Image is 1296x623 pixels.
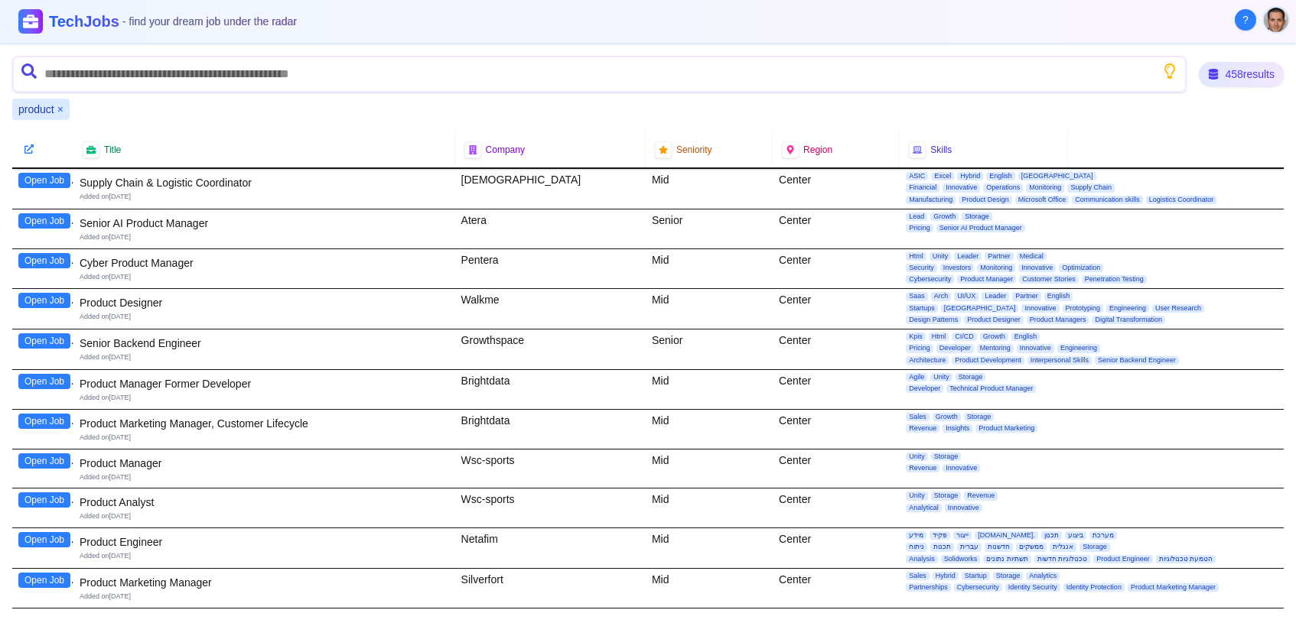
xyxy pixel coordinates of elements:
div: Center [773,449,900,488]
span: Unity [930,252,952,261]
span: Insights [943,424,972,433]
span: Hybrid [957,172,983,180]
div: Center [773,169,900,209]
span: Product Manager [957,275,1016,284]
div: Mid [646,449,773,488]
span: פקיד [930,531,950,540]
span: Penetration Testing [1082,275,1147,284]
button: Open Job [18,253,70,268]
div: Added on [DATE] [80,393,449,403]
span: Logistics Coordinator [1146,196,1217,204]
span: ASIC [906,172,928,180]
span: Analytical [906,504,942,512]
button: Open Job [18,532,70,547]
span: Innovative [943,464,980,472]
div: Added on [DATE] [80,192,449,202]
div: Mid [646,169,773,209]
div: Product Engineer [80,534,449,550]
span: Microsoft Office [1015,196,1069,204]
div: Added on [DATE] [80,352,449,362]
span: Solidworks [941,555,981,563]
span: Leader [982,292,1009,300]
span: Saas [906,292,928,300]
span: Cybersecurity [954,583,1002,592]
div: Product Analyst [80,495,449,510]
span: Digital Transformation [1092,316,1165,324]
span: Storage [956,373,986,381]
div: Added on [DATE] [80,433,449,443]
div: Center [773,488,900,527]
span: Growth [930,213,959,221]
button: About Techjobs [1235,9,1256,31]
span: Revenue [906,424,939,433]
div: Center [773,528,900,568]
span: Developer [906,385,943,393]
span: Region [803,144,832,156]
button: Open Job [18,213,70,229]
div: Netafim [455,528,646,568]
span: Senior Backend Engineer [1095,356,1179,365]
div: Center [773,410,900,449]
span: חדשנות [985,543,1013,551]
button: Open Job [18,453,70,469]
span: English [1044,292,1073,300]
span: CI/CD [952,333,977,341]
div: Walkme [455,289,646,329]
div: Wsc-sports [455,449,646,488]
span: Company [486,144,525,156]
div: Product Manager Former Developer [80,376,449,391]
span: Mentoring [977,344,1014,352]
span: ? [1242,12,1249,28]
span: Arch [931,292,952,300]
span: Analytics [1026,572,1060,580]
div: Product Marketing Manager [80,575,449,590]
span: Design Patterns [906,316,961,324]
span: Product Engineer [1093,555,1153,563]
div: Product Designer [80,295,449,310]
span: Kpis [906,333,926,341]
span: English [986,172,1015,180]
div: Added on [DATE] [80,232,449,242]
span: Storage [993,572,1024,580]
span: Lead [906,213,927,221]
span: Sales [906,572,930,580]
div: Supply Chain & Logistic Coordinator [80,175,449,190]
div: Growthspace [455,329,646,369]
span: Html [906,252,926,261]
button: Open Job [18,374,70,389]
span: Monitoring [977,264,1015,272]
span: Skills [930,144,952,156]
div: Product Manager [80,456,449,471]
span: Agile [906,373,927,381]
span: תכנות [930,543,954,551]
span: Sales [906,413,930,421]
span: תשתיות נתונים [983,555,1031,563]
span: Product Marketing [975,424,1037,433]
span: Storage [964,413,995,421]
div: Mid [646,528,773,568]
div: Added on [DATE] [80,511,449,521]
span: Prototyping [1063,304,1104,313]
span: ייצור [953,531,972,540]
span: Monitoring [1026,183,1064,192]
span: Innovative [1017,344,1054,352]
span: Communication skills [1072,196,1143,204]
span: Interpersonal Skills [1027,356,1092,365]
span: User Research [1152,304,1204,313]
span: ביצוע [1065,531,1086,540]
span: טכנולוגיות חדשות [1034,555,1091,563]
div: Wsc-sports [455,488,646,527]
span: Revenue [964,492,998,500]
div: Added on [DATE] [80,472,449,482]
span: Unity [930,373,952,381]
span: Startups [906,304,938,313]
span: Product Designer [964,316,1024,324]
span: Supply Chain [1067,183,1115,192]
span: Partner [985,252,1014,261]
span: ניתוח [906,543,927,551]
span: Innovative [945,504,982,512]
span: English [1011,333,1040,341]
img: User avatar [1264,8,1288,32]
span: Growth [980,333,1008,341]
div: Added on [DATE] [80,312,449,322]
